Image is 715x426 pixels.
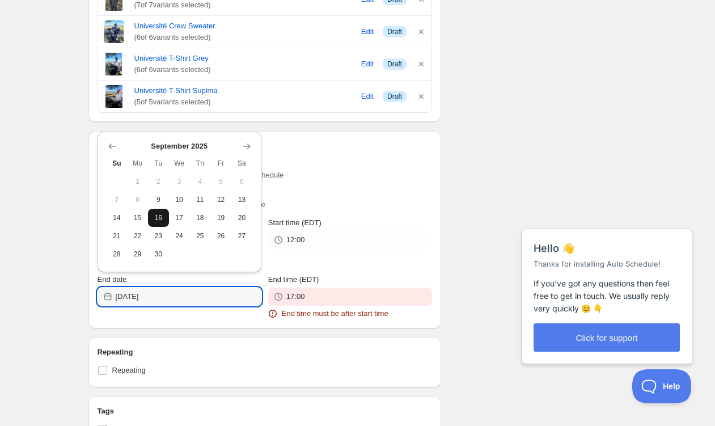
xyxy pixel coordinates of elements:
[132,231,143,241] span: 22
[268,275,319,284] span: End time (EDT)
[190,227,211,245] button: Thursday September 25 2025
[153,159,164,168] span: Tu
[132,177,143,186] span: 1
[134,85,352,96] a: Université T-Shirt Supima
[231,227,252,245] button: Saturday September 27 2025
[127,191,148,209] button: Monday September 8 2025
[632,369,692,403] iframe: Help Scout Beacon - Open
[127,209,148,227] button: Monday September 15 2025
[148,191,169,209] button: Tuesday September 9 2025
[98,140,433,151] h2: Active dates
[210,227,231,245] button: Friday September 26 2025
[236,231,248,241] span: 27
[174,159,185,168] span: We
[231,172,252,191] button: Saturday September 6 2025
[148,245,169,263] button: Tuesday September 30 2025
[169,154,190,172] th: Wednesday
[153,250,164,259] span: 30
[132,159,143,168] span: Mo
[190,172,211,191] button: Thursday September 4 2025
[387,60,402,69] span: Draft
[153,177,164,186] span: 2
[174,195,185,204] span: 10
[132,213,143,222] span: 15
[107,245,128,263] button: Sunday September 28 2025
[210,154,231,172] th: Friday
[107,154,128,172] th: Sunday
[153,231,164,241] span: 23
[111,250,123,259] span: 28
[210,172,231,191] button: Friday September 5 2025
[387,92,402,101] span: Draft
[190,154,211,172] th: Thursday
[361,58,374,70] span: Edit
[268,218,321,227] span: Start time (EDT)
[236,159,248,168] span: Sa
[236,177,248,186] span: 6
[354,87,380,106] button: Edit
[134,96,352,108] span: ( 5 of 5 variants selected)
[231,191,252,209] button: Saturday September 13 2025
[194,159,206,168] span: Th
[169,172,190,191] button: Wednesday September 3 2025
[215,177,227,186] span: 5
[231,154,252,172] th: Saturday
[354,55,380,73] button: Edit
[282,308,388,319] span: End time must be after start time
[111,159,123,168] span: Su
[361,26,374,37] span: Edit
[215,213,227,222] span: 19
[194,213,206,222] span: 18
[134,20,352,32] a: Université Crew Sweater
[148,209,169,227] button: Tuesday September 16 2025
[169,227,190,245] button: Wednesday September 24 2025
[98,275,127,284] span: End date
[134,32,352,43] span: ( 6 of 6 variants selected)
[127,172,148,191] button: Monday September 1 2025
[194,231,206,241] span: 25
[174,213,185,222] span: 17
[148,227,169,245] button: Tuesday September 23 2025
[194,177,206,186] span: 4
[174,177,185,186] span: 3
[148,154,169,172] th: Tuesday
[127,154,148,172] th: Monday
[107,227,128,245] button: Sunday September 21 2025
[215,159,227,168] span: Fr
[153,195,164,204] span: 9
[236,195,248,204] span: 13
[98,347,433,358] h2: Repeating
[153,213,164,222] span: 16
[148,172,169,191] button: Tuesday September 2 2025
[111,195,123,204] span: 7
[104,138,120,154] button: Show previous month, August 2025
[112,366,146,374] span: Repeating
[111,231,123,241] span: 21
[354,23,380,41] button: Edit
[215,231,227,241] span: 26
[231,209,252,227] button: Saturday September 20 2025
[132,250,143,259] span: 29
[516,201,699,369] iframe: Help Scout Beacon - Messages and Notifications
[239,138,255,154] button: Show next month, October 2025
[190,209,211,227] button: Thursday September 18 2025
[210,191,231,209] button: Friday September 12 2025
[127,227,148,245] button: Monday September 22 2025
[169,209,190,227] button: Wednesday September 17 2025
[98,406,433,417] h2: Tags
[132,195,143,204] span: 8
[111,213,123,222] span: 14
[134,64,352,75] span: ( 6 of 6 variants selected)
[194,195,206,204] span: 11
[134,53,352,64] a: Université T-Shirt Grey
[361,91,374,102] span: Edit
[127,245,148,263] button: Monday September 29 2025
[190,191,211,209] button: Thursday September 11 2025
[387,27,402,36] span: Draft
[107,191,128,209] button: Today Sunday September 7 2025
[169,191,190,209] button: Wednesday September 10 2025
[215,195,227,204] span: 12
[107,209,128,227] button: Sunday September 14 2025
[174,231,185,241] span: 24
[210,209,231,227] button: Friday September 19 2025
